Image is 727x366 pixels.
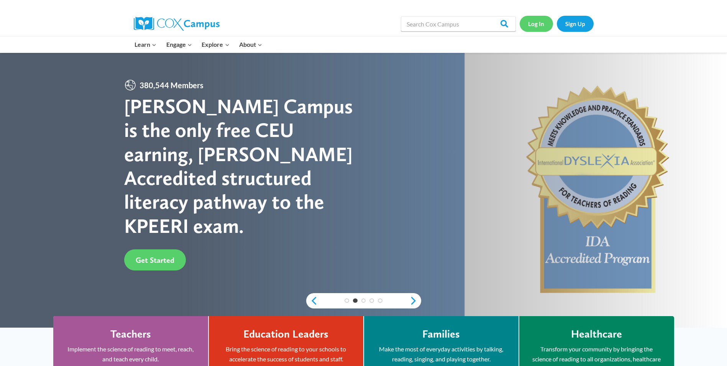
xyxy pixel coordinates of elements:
h4: Healthcare [571,328,622,341]
span: Get Started [136,256,174,265]
div: [PERSON_NAME] Campus is the only free CEU earning, [PERSON_NAME] Accredited structured literacy p... [124,94,364,238]
button: Child menu of Engage [161,36,197,53]
button: Child menu of Learn [130,36,162,53]
h4: Teachers [110,328,151,341]
nav: Secondary Navigation [520,16,594,31]
span: 380,544 Members [136,79,207,91]
p: Bring the science of reading to your schools to accelerate the success of students and staff. [220,344,352,364]
p: Implement the science of reading to meet, reach, and teach every child. [65,344,197,364]
a: Log In [520,16,553,31]
a: Get Started [124,249,186,270]
button: Child menu of About [234,36,267,53]
nav: Primary Navigation [130,36,267,53]
p: Make the most of everyday activities by talking, reading, singing, and playing together. [376,344,507,364]
button: Child menu of Explore [197,36,235,53]
a: Sign Up [557,16,594,31]
h4: Education Leaders [243,328,328,341]
h4: Families [422,328,460,341]
img: Cox Campus [134,17,220,31]
input: Search Cox Campus [401,16,516,31]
